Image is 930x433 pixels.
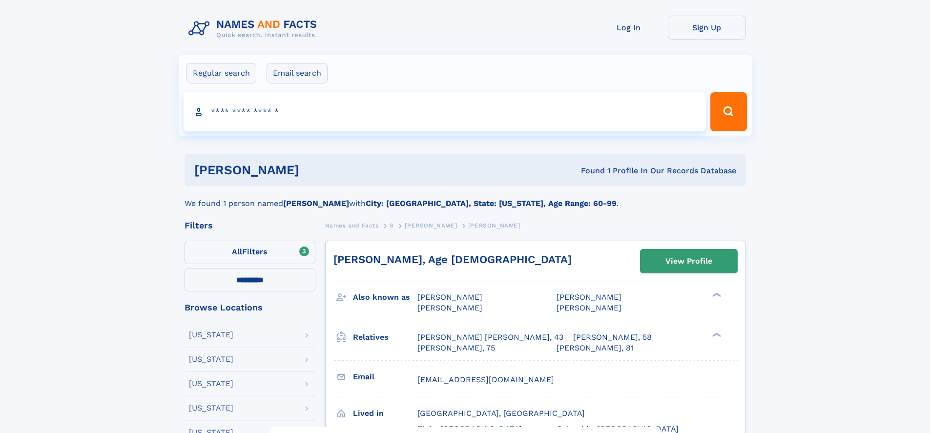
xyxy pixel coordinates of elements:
a: S [390,219,394,231]
img: Logo Names and Facts [185,16,325,42]
div: [US_STATE] [189,355,233,363]
div: View Profile [665,250,712,272]
a: Sign Up [668,16,746,40]
div: Filters [185,221,315,230]
span: [GEOGRAPHIC_DATA], [GEOGRAPHIC_DATA] [417,409,585,418]
b: City: [GEOGRAPHIC_DATA], State: [US_STATE], Age Range: 60-99 [366,199,617,208]
h3: Also known as [353,289,417,306]
a: Names and Facts [325,219,379,231]
h1: [PERSON_NAME] [194,164,440,176]
div: ❯ [710,292,722,298]
a: [PERSON_NAME] [PERSON_NAME], 43 [417,332,563,343]
a: [PERSON_NAME], 58 [573,332,652,343]
div: Browse Locations [185,303,315,312]
div: We found 1 person named with . [185,186,746,209]
label: Email search [267,63,328,83]
div: [US_STATE] [189,331,233,339]
div: ❯ [710,331,722,338]
a: [PERSON_NAME], 81 [557,343,634,353]
span: [PERSON_NAME] [417,303,482,312]
h3: Email [353,369,417,385]
h3: Lived in [353,405,417,422]
span: All [232,247,242,256]
a: View Profile [641,249,737,273]
a: [PERSON_NAME] [405,219,457,231]
span: [PERSON_NAME] [557,303,621,312]
div: [US_STATE] [189,380,233,388]
h3: Relatives [353,329,417,346]
span: [PERSON_NAME] [417,292,482,302]
span: [PERSON_NAME] [468,222,520,229]
a: [PERSON_NAME], Age [DEMOGRAPHIC_DATA] [333,253,572,266]
label: Filters [185,241,315,264]
span: [PERSON_NAME] [557,292,621,302]
span: S [390,222,394,229]
label: Regular search [186,63,256,83]
input: search input [184,92,706,131]
div: Found 1 Profile In Our Records Database [440,165,736,176]
b: [PERSON_NAME] [283,199,349,208]
span: [PERSON_NAME] [405,222,457,229]
div: [US_STATE] [189,404,233,412]
button: Search Button [710,92,746,131]
a: Log In [590,16,668,40]
a: [PERSON_NAME], 75 [417,343,495,353]
span: [EMAIL_ADDRESS][DOMAIN_NAME] [417,375,554,384]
